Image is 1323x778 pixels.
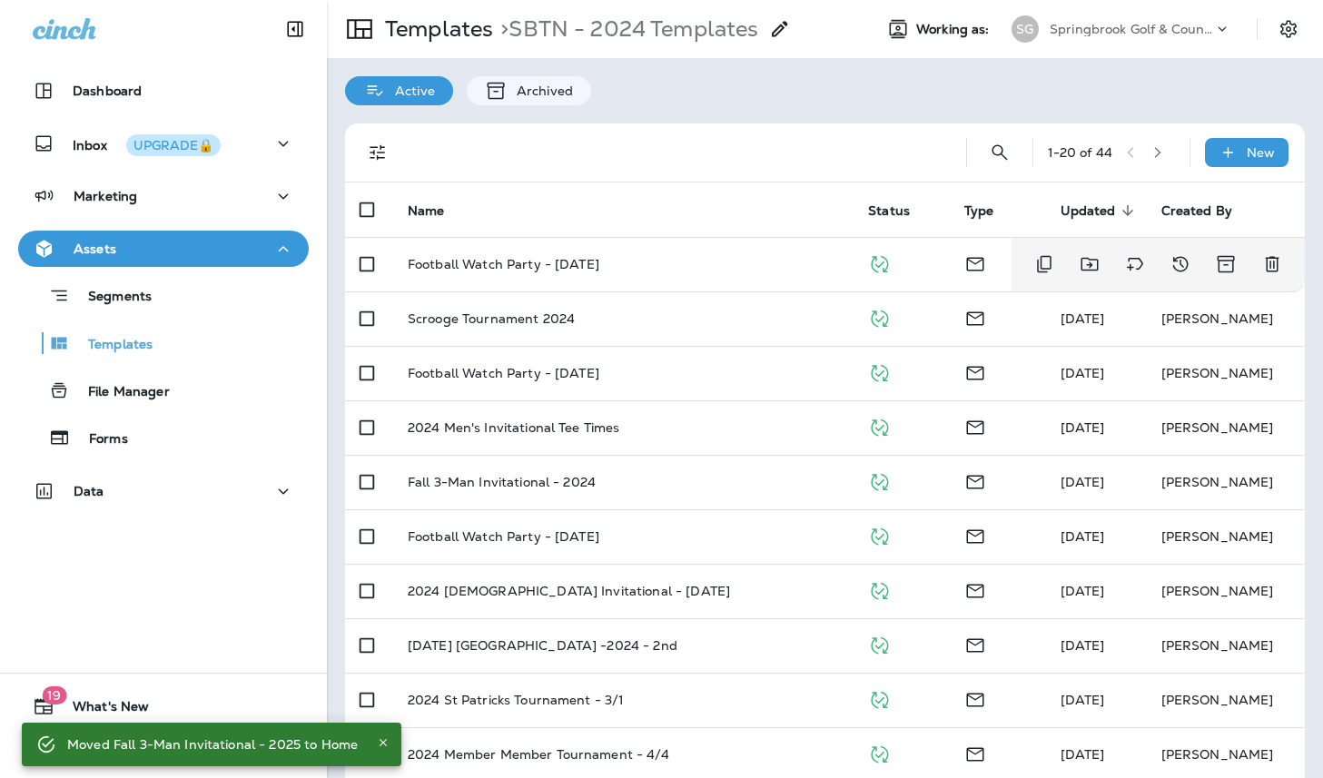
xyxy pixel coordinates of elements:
p: Archived [508,84,573,98]
span: Type [964,203,994,219]
p: 2024 St Patricks Tournament - 3/1 [408,693,625,707]
button: 19What's New [18,688,309,724]
span: Rachael Owen [1061,365,1105,381]
p: Forms [71,431,128,448]
span: Name [408,203,445,219]
p: Scrooge Tournament 2024 [408,311,575,326]
button: Settings [1272,13,1305,45]
p: Segments [70,289,152,307]
span: Rachael Owen [1061,692,1105,708]
span: Published [868,418,891,434]
span: Email [964,472,986,488]
span: Published [868,254,891,271]
td: [PERSON_NAME] [1147,509,1305,564]
span: Published [868,472,891,488]
span: Rachael Owen [1061,528,1105,545]
span: Status [868,202,933,219]
button: Archive [1208,246,1245,282]
p: New [1247,145,1275,160]
td: [PERSON_NAME] [1147,673,1305,727]
button: Assets [18,231,309,267]
td: [PERSON_NAME] [1147,346,1305,400]
button: Move to folder [1071,246,1108,282]
button: File Manager [18,371,309,409]
span: Working as: [916,22,993,37]
button: Segments [18,276,309,315]
p: Springbrook Golf & Country Club [1050,22,1213,36]
button: UPGRADE🔒 [126,134,221,156]
div: Moved Fall 3-Man Invitational - 2025 to Home [67,728,358,761]
td: [PERSON_NAME] [1147,618,1305,673]
span: Updated [1061,202,1140,219]
span: Rachael Owen [1061,637,1105,654]
span: Published [868,581,891,597]
p: Football Watch Party - [DATE] [408,529,599,544]
span: Email [964,744,986,761]
span: Updated [1061,203,1116,219]
span: Published [868,635,891,652]
span: Name [408,202,469,219]
span: Status [868,203,910,219]
span: Published [868,744,891,761]
span: Rachael Owen [1061,474,1105,490]
p: Inbox [73,134,221,153]
p: Fall 3-Man Invitational - 2024 [408,475,596,489]
td: [PERSON_NAME] [1147,564,1305,618]
p: Football Watch Party - [DATE] [408,257,599,271]
span: Rachael Owen [1061,310,1105,327]
p: [DATE] [GEOGRAPHIC_DATA] -2024 - 2nd [408,638,677,653]
button: View Changelog [1162,246,1199,282]
span: Rachael Owen [1061,419,1105,436]
button: Close [372,732,394,753]
button: Collapse Sidebar [270,11,321,47]
p: SBTN - 2024 Templates [493,15,758,43]
button: Duplicate [1026,246,1062,282]
span: What's New [54,699,149,721]
button: Marketing [18,178,309,214]
span: Type [964,202,1018,219]
p: Templates [70,337,153,354]
p: Marketing [74,189,137,203]
span: 19 [42,686,66,704]
span: Email [964,418,986,434]
p: Dashboard [73,84,142,98]
button: InboxUPGRADE🔒 [18,125,309,162]
button: Forms [18,419,309,457]
button: Delete [1254,246,1290,282]
p: 2024 [DEMOGRAPHIC_DATA] Invitational - [DATE] [408,584,730,598]
span: Rachael Owen [1061,746,1105,763]
td: [PERSON_NAME] [1147,400,1305,455]
span: Email [964,690,986,706]
button: Templates [18,324,309,362]
span: Published [868,363,891,379]
span: Published [868,690,891,706]
div: UPGRADE🔒 [133,139,213,152]
span: Rachael Owen [1061,583,1105,599]
div: 1 - 20 of 44 [1048,145,1112,160]
span: Email [964,527,986,543]
p: 2024 Men's Invitational Tee Times [408,420,620,435]
p: Assets [74,241,116,256]
p: Football Watch Party - [DATE] [408,366,599,380]
button: Data [18,473,309,509]
span: Published [868,527,891,543]
td: [PERSON_NAME] [1147,455,1305,509]
span: Email [964,581,986,597]
button: Filters [360,134,396,171]
p: 2024 Member Member Tournament - 4/4 [408,747,669,762]
div: SG [1012,15,1039,43]
button: Search Templates [982,134,1018,171]
span: Created By [1161,202,1256,219]
span: Created By [1161,203,1232,219]
button: Add tags [1117,246,1153,282]
p: Active [386,84,435,98]
td: [PERSON_NAME] [1147,291,1305,346]
p: Data [74,484,104,498]
button: Support [18,732,309,768]
p: File Manager [70,384,170,401]
span: Email [964,309,986,325]
button: Dashboard [18,73,309,109]
span: Email [964,363,986,379]
span: Published [868,309,891,325]
span: Email [964,254,986,271]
